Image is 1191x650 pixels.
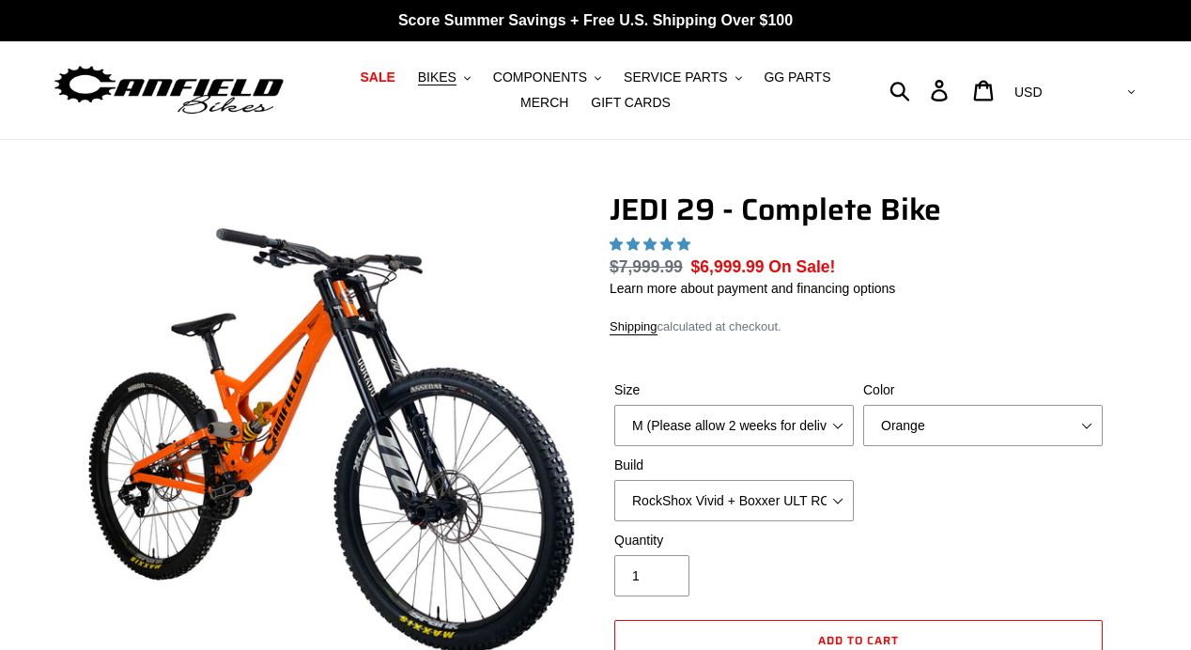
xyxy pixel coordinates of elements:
a: Learn more about payment and financing options [610,281,895,296]
label: Size [614,380,854,400]
a: GG PARTS [754,65,840,90]
button: BIKES [409,65,480,90]
a: GIFT CARDS [581,90,680,116]
a: MERCH [511,90,578,116]
span: On Sale! [768,255,835,279]
s: $7,999.99 [610,257,683,276]
a: Shipping [610,319,657,335]
span: GG PARTS [764,70,830,85]
button: SERVICE PARTS [614,65,750,90]
div: calculated at checkout. [610,317,1107,336]
img: Canfield Bikes [52,61,286,120]
a: SALE [350,65,404,90]
label: Build [614,456,854,475]
label: Quantity [614,531,854,550]
span: Add to cart [818,631,899,649]
span: SALE [360,70,394,85]
span: BIKES [418,70,456,85]
span: GIFT CARDS [591,95,671,111]
button: COMPONENTS [484,65,611,90]
span: $6,999.99 [691,257,765,276]
span: MERCH [520,95,568,111]
h1: JEDI 29 - Complete Bike [610,192,1107,227]
span: SERVICE PARTS [624,70,727,85]
span: 5.00 stars [610,237,694,252]
span: COMPONENTS [493,70,587,85]
label: Color [863,380,1103,400]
